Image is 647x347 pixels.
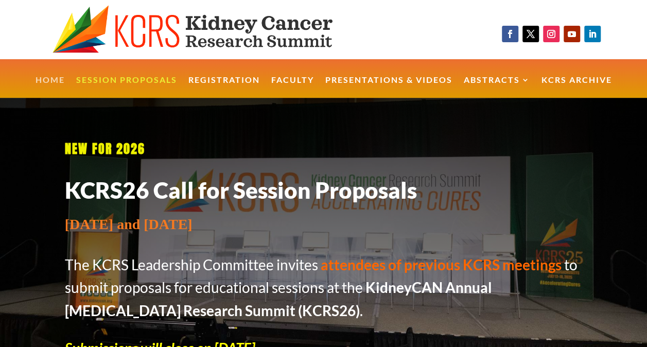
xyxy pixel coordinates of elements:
p: The KCRS Leadership Committee invites to submit proposals for educational sessions at the . [65,253,583,337]
a: Follow on Instagram [543,26,559,42]
a: Follow on X [522,26,539,42]
p: [DATE] and [DATE] [65,210,583,239]
a: Follow on Youtube [564,26,580,42]
a: Presentations & Videos [325,76,452,98]
a: Abstracts [464,76,530,98]
img: KCRS generic logo wide [53,5,367,54]
p: NEW FOR 2026 [65,136,583,161]
a: Home [36,76,65,98]
h1: KCRS26 Call for Session Proposals [65,176,583,210]
a: Follow on LinkedIn [584,26,601,42]
a: Registration [188,76,260,98]
a: Faculty [271,76,314,98]
a: Session Proposals [76,76,177,98]
a: KCRS Archive [541,76,612,98]
strong: attendees of previous KCRS meetings [321,256,562,273]
a: Follow on Facebook [502,26,518,42]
